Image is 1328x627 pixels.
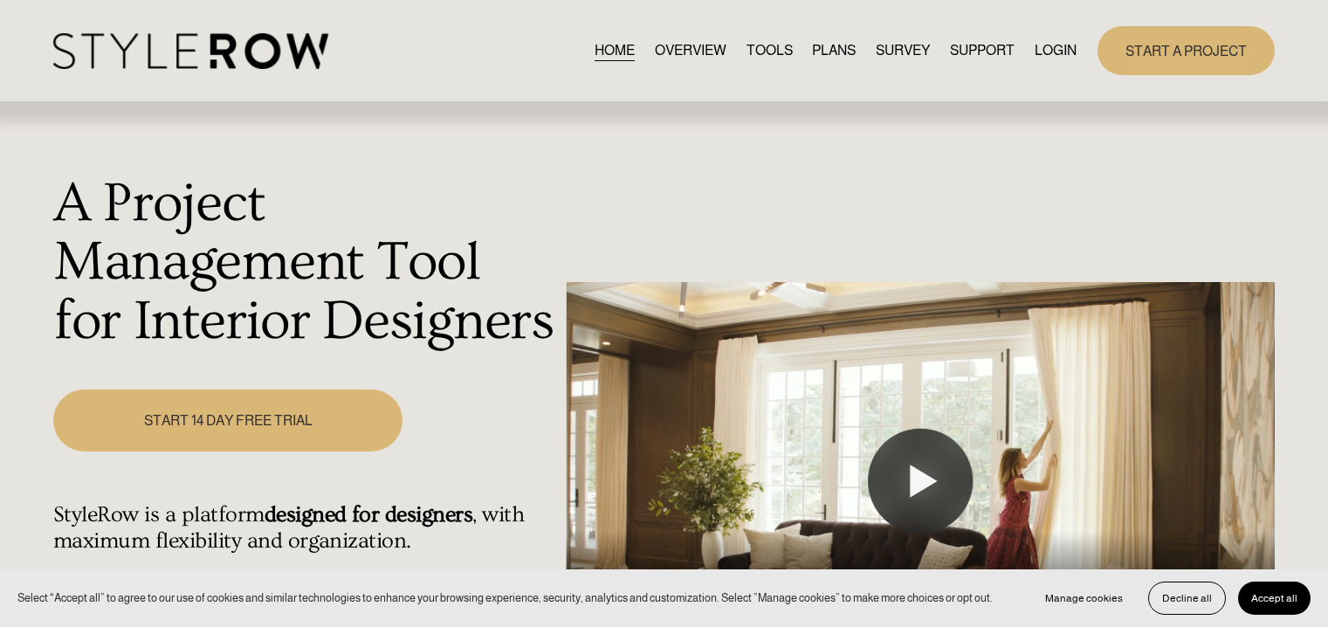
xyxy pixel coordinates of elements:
[812,38,856,62] a: PLANS
[950,40,1015,61] span: SUPPORT
[950,38,1015,62] a: folder dropdown
[53,175,557,352] h1: A Project Management Tool for Interior Designers
[53,389,403,451] a: START 14 DAY FREE TRIAL
[53,502,557,555] h4: StyleRow is a platform , with maximum flexibility and organization.
[17,589,993,606] p: Select “Accept all” to agree to our use of cookies and similar technologies to enhance your brows...
[1148,582,1226,615] button: Decline all
[747,38,793,62] a: TOOLS
[1035,38,1077,62] a: LOGIN
[53,33,328,69] img: StyleRow
[1097,26,1275,74] a: START A PROJECT
[1045,592,1123,604] span: Manage cookies
[1162,592,1212,604] span: Decline all
[868,429,973,534] button: Play
[1238,582,1311,615] button: Accept all
[655,38,726,62] a: OVERVIEW
[1032,582,1136,615] button: Manage cookies
[265,502,473,527] strong: designed for designers
[876,38,930,62] a: SURVEY
[1251,592,1297,604] span: Accept all
[595,38,635,62] a: HOME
